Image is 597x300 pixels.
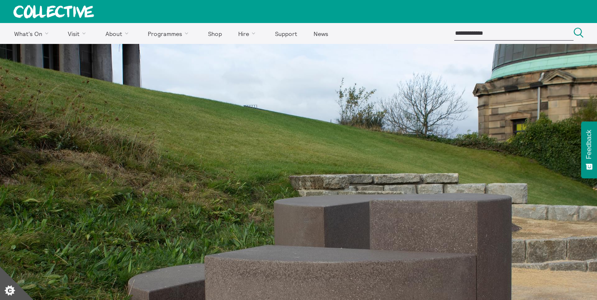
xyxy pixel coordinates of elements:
a: Support [268,23,304,44]
a: Visit [61,23,97,44]
a: Programmes [141,23,199,44]
a: Hire [231,23,266,44]
span: Feedback [585,130,593,159]
a: About [98,23,139,44]
a: What's On [7,23,59,44]
button: Feedback - Show survey [581,121,597,178]
a: News [306,23,335,44]
a: Shop [201,23,229,44]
